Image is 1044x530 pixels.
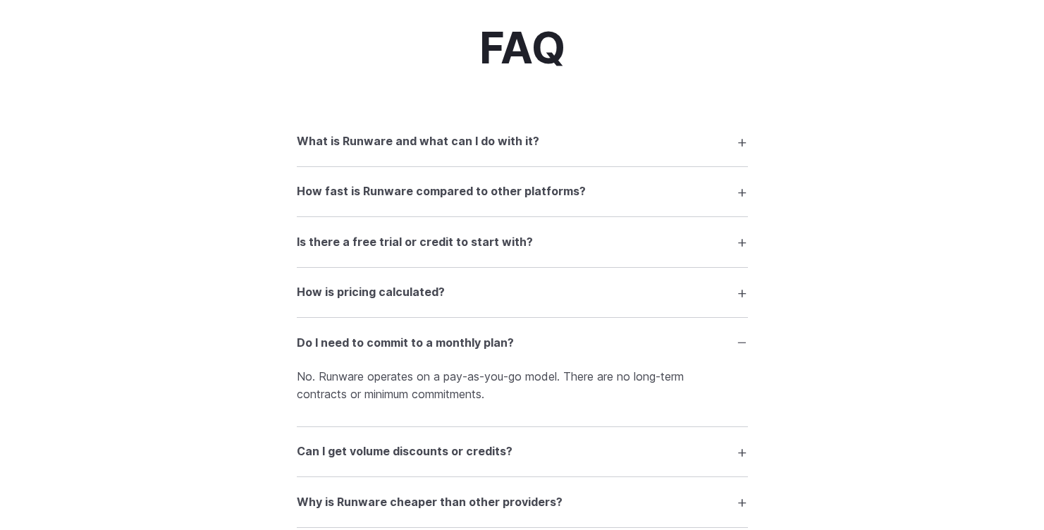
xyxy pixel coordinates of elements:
[297,438,748,465] summary: Can I get volume discounts or credits?
[297,443,512,461] h3: Can I get volume discounts or credits?
[297,368,748,404] p: No. Runware operates on a pay-as-you-go model. There are no long-term contracts or minimum commit...
[479,24,565,72] h2: FAQ
[297,128,748,155] summary: What is Runware and what can I do with it?
[297,132,539,151] h3: What is Runware and what can I do with it?
[297,329,748,356] summary: Do I need to commit to a monthly plan?
[297,283,445,302] h3: How is pricing calculated?
[297,183,586,201] h3: How fast is Runware compared to other platforms?
[297,488,748,515] summary: Why is Runware cheaper than other providers?
[297,334,514,352] h3: Do I need to commit to a monthly plan?
[297,178,748,205] summary: How fast is Runware compared to other platforms?
[297,233,533,252] h3: Is there a free trial or credit to start with?
[297,228,748,255] summary: Is there a free trial or credit to start with?
[297,279,748,306] summary: How is pricing calculated?
[297,493,563,512] h3: Why is Runware cheaper than other providers?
